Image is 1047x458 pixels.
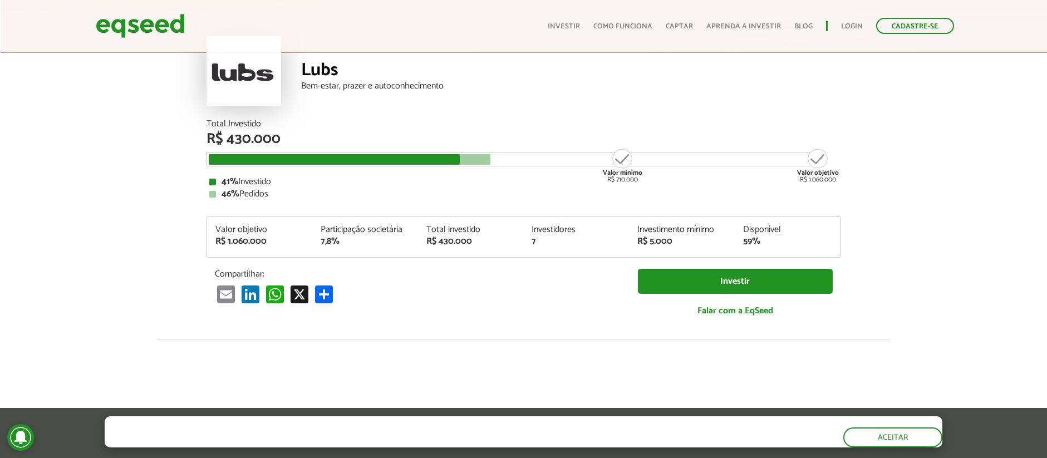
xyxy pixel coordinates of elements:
a: política de privacidade e de cookies [252,437,380,447]
a: Cadastre-se [876,18,954,34]
a: LinkedIn [239,285,262,303]
a: Como funciona [593,23,652,30]
a: Login [841,23,863,30]
a: X [288,285,311,303]
div: Investimento mínimo [637,225,726,234]
div: Investidores [532,225,621,234]
div: R$ 710.000 [602,147,643,183]
img: EqSeed [96,11,185,41]
div: Participação societária [321,225,410,234]
div: Lubs [301,61,841,82]
a: Compartilhar [313,285,335,303]
a: Captar [666,23,693,30]
div: Valor objetivo [215,225,304,234]
div: 59% [743,237,832,246]
a: Email [215,285,237,303]
div: 7,8% [321,237,410,246]
div: 7 [532,237,621,246]
div: R$ 5.000 [637,237,726,246]
div: R$ 1.060.000 [797,147,839,183]
a: Falar com a EqSeed [638,299,833,322]
strong: 41% [222,174,238,189]
p: Ao clicar em "aceitar", você aceita nossa . [105,436,508,447]
p: Compartilhar: [215,269,621,279]
div: R$ 430.000 [207,132,841,146]
div: Pedidos [209,190,838,199]
div: Total Investido [207,120,841,129]
strong: Valor mínimo [603,168,642,178]
a: WhatsApp [264,285,286,303]
div: Bem-estar, prazer e autoconhecimento [301,82,841,91]
div: Total investido [426,225,515,234]
div: R$ 1.060.000 [215,237,304,246]
div: Disponível [743,225,832,234]
a: Blog [794,23,813,30]
strong: 46% [222,186,239,201]
a: Investir [548,23,580,30]
h5: O site da EqSeed utiliza cookies para melhorar sua navegação. [105,416,508,434]
a: Aprenda a investir [706,23,781,30]
button: Aceitar [843,427,942,447]
strong: Valor objetivo [797,168,839,178]
div: R$ 430.000 [426,237,515,246]
div: Investido [209,178,838,186]
a: Investir [638,269,833,294]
